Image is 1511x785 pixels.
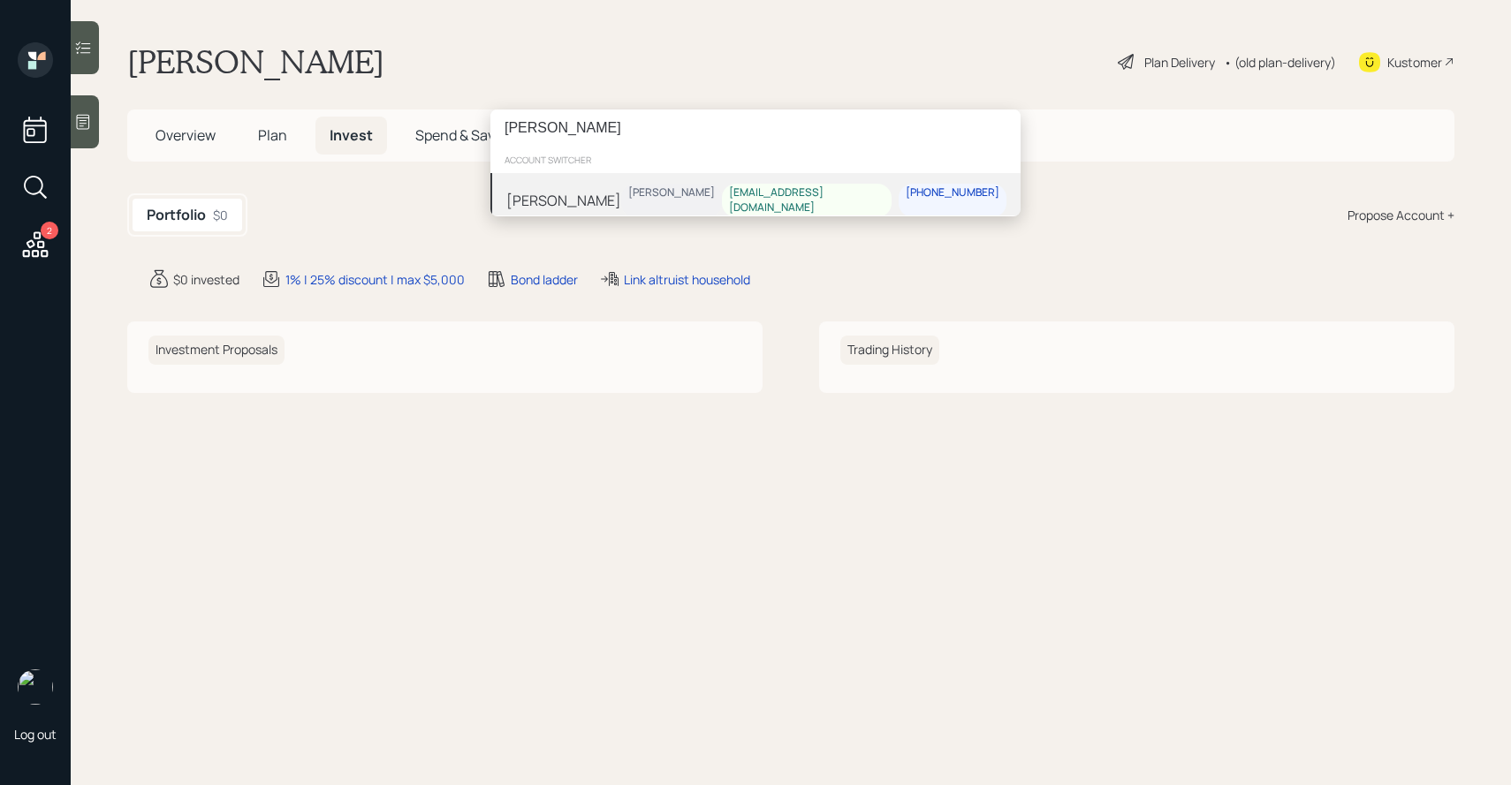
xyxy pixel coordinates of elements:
[506,190,621,211] div: [PERSON_NAME]
[490,109,1021,147] input: Type a command or search…
[906,185,999,200] div: [PHONE_NUMBER]
[729,185,885,215] div: [EMAIL_ADDRESS][DOMAIN_NAME]
[628,185,715,200] div: [PERSON_NAME]
[490,147,1021,173] div: account switcher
